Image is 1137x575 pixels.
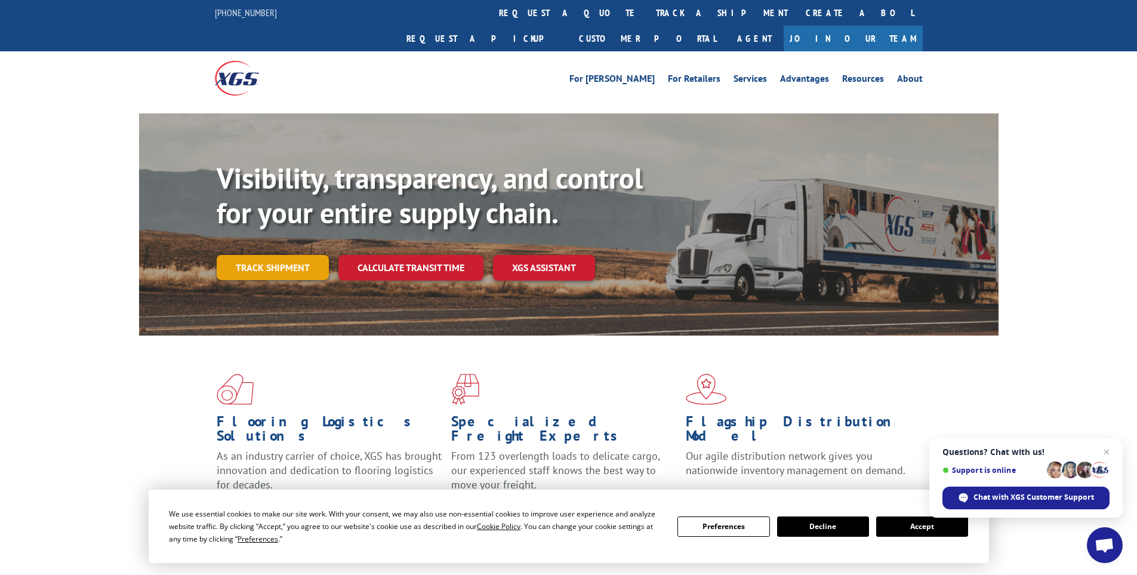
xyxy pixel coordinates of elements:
[780,74,829,87] a: Advantages
[451,374,479,405] img: xgs-icon-focused-on-flooring-red
[217,374,254,405] img: xgs-icon-total-supply-chain-intelligence-red
[686,374,727,405] img: xgs-icon-flagship-distribution-model-red
[686,449,905,477] span: Our agile distribution network gives you nationwide inventory management on demand.
[169,508,663,545] div: We use essential cookies to make our site work. With your consent, we may also use non-essential ...
[842,74,884,87] a: Resources
[149,490,989,563] div: Cookie Consent Prompt
[477,521,520,531] span: Cookie Policy
[451,414,677,449] h1: Specialized Freight Experts
[570,26,725,51] a: Customer Portal
[942,487,1110,509] span: Chat with XGS Customer Support
[942,466,1043,475] span: Support is online
[777,516,869,537] button: Decline
[876,516,968,537] button: Accept
[338,255,483,281] a: Calculate transit time
[238,534,278,544] span: Preferences
[569,74,655,87] a: For [PERSON_NAME]
[493,255,595,281] a: XGS ASSISTANT
[973,492,1094,503] span: Chat with XGS Customer Support
[217,159,643,231] b: Visibility, transparency, and control for your entire supply chain.
[686,488,834,502] a: Learn More >
[398,26,570,51] a: Request a pickup
[734,74,767,87] a: Services
[725,26,784,51] a: Agent
[897,74,923,87] a: About
[215,7,277,19] a: [PHONE_NUMBER]
[217,414,442,449] h1: Flooring Logistics Solutions
[686,414,911,449] h1: Flagship Distribution Model
[217,449,442,491] span: As an industry carrier of choice, XGS has brought innovation and dedication to flooring logistics...
[677,516,769,537] button: Preferences
[942,447,1110,457] span: Questions? Chat with us!
[1087,527,1123,563] a: Open chat
[668,74,720,87] a: For Retailers
[217,255,329,280] a: Track shipment
[784,26,923,51] a: Join Our Team
[451,449,677,502] p: From 123 overlength loads to delicate cargo, our experienced staff knows the best way to move you...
